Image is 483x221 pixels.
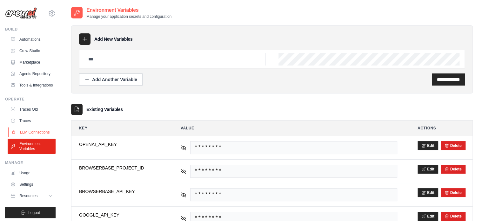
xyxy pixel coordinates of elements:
h3: Add New Variables [94,36,133,42]
div: Add Another Variable [84,76,137,83]
a: Automations [8,34,56,45]
div: Operate [5,97,56,102]
div: Manage [5,160,56,165]
span: OPENAI_API_KEY [79,141,160,148]
button: Delete [445,214,462,219]
span: GOOGLE_API_KEY [79,212,160,218]
th: Value [173,121,405,136]
th: Key [71,121,168,136]
a: Marketplace [8,57,56,67]
a: Traces Old [8,104,56,114]
span: BROWSERBASE_API_KEY [79,188,160,195]
button: Delete [445,143,462,148]
h3: Existing Variables [86,106,123,113]
button: Resources [8,191,56,201]
a: Crew Studio [8,46,56,56]
a: Tools & Integrations [8,80,56,90]
button: Add Another Variable [79,73,143,86]
a: Agents Repository [8,69,56,79]
button: Edit [418,212,438,221]
a: Environment Variables [8,139,56,154]
span: BROWSERBASE_PROJECT_ID [79,165,160,171]
a: Traces [8,116,56,126]
button: Edit [418,141,438,150]
button: Edit [418,188,438,197]
div: Build [5,27,56,32]
a: Settings [8,179,56,190]
button: Delete [445,167,462,172]
a: Usage [8,168,56,178]
a: LLM Connections [8,127,56,137]
span: Resources [19,193,37,198]
span: Logout [28,210,40,215]
p: Manage your application secrets and configuration [86,14,171,19]
h2: Environment Variables [86,6,171,14]
button: Edit [418,165,438,174]
th: Actions [410,121,473,136]
button: Logout [5,207,56,218]
img: Logo [5,7,37,19]
button: Delete [445,190,462,195]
